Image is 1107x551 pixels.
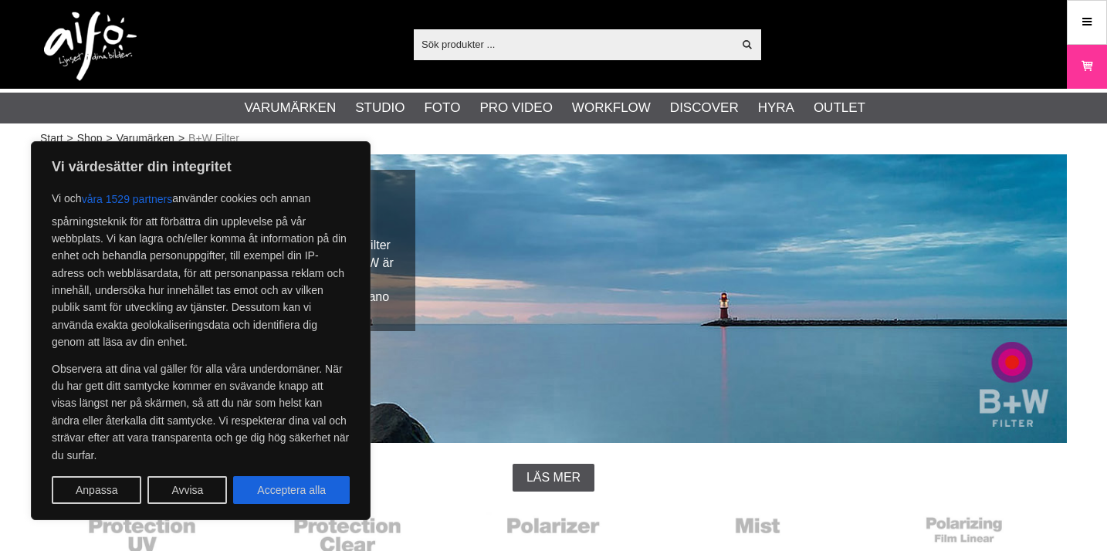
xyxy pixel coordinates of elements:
a: Hyra [758,98,794,118]
span: > [106,130,112,147]
p: Vi och använder cookies och annan spårningsteknik för att förbättra din upplevelse på vår webbpla... [52,185,350,351]
a: Outlet [814,98,865,118]
img: B+W Filter [40,154,1067,443]
a: Pro Video [479,98,552,118]
p: Vi värdesätter din integritet [52,157,350,176]
input: Sök produkter ... [414,32,733,56]
button: Acceptera alla [233,476,350,504]
a: Varumärken [117,130,174,147]
a: Workflow [572,98,651,118]
span: > [67,130,73,147]
p: Observera att dina val gäller för alla våra underdomäner. När du har gett ditt samtycke kommer en... [52,360,350,464]
button: våra 1529 partners [82,185,173,213]
button: Anpassa [52,476,141,504]
img: logo.png [44,12,137,81]
a: Shop [77,130,103,147]
a: Start [40,130,63,147]
span: > [178,130,184,147]
span: B+W Filter [188,130,239,147]
span: Läs mer [526,471,581,485]
div: Vi värdesätter din integritet [31,141,371,520]
a: Studio [355,98,405,118]
a: Discover [670,98,739,118]
button: Avvisa [147,476,227,504]
a: Foto [424,98,460,118]
a: Varumärken [245,98,337,118]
